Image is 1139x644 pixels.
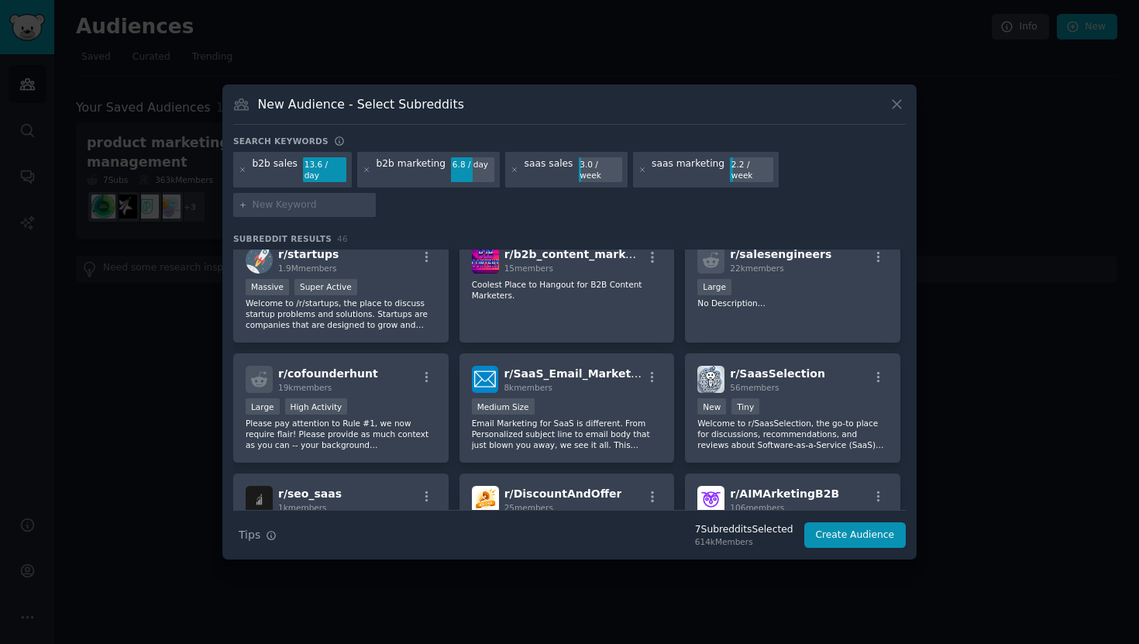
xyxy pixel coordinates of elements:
div: New [697,398,726,415]
span: r/ SaasSelection [730,367,825,380]
span: 22k members [730,263,783,273]
span: r/ SaaS_Email_Marketing [504,367,649,380]
span: 106 members [730,503,784,512]
div: 6.8 / day [451,157,494,171]
span: r/ startups [278,248,339,260]
p: Welcome to /r/startups, the place to discuss startup problems and solutions. Startups are compani... [246,298,436,330]
span: 19k members [278,383,332,392]
h3: Search keywords [233,136,329,146]
div: Super Active [294,279,357,295]
div: 614k Members [695,536,793,547]
div: High Activity [285,398,348,415]
p: No Description... [697,298,888,308]
span: 25 members [504,503,553,512]
div: Large [697,279,731,295]
span: r/ seo_saas [278,487,342,500]
p: Coolest Place to Hangout for B2B Content Marketers. [472,279,662,301]
div: 3.0 / week [579,157,622,182]
img: SaasSelection [697,366,724,393]
p: Please pay attention to Rule #1, we now require flair! Please provide as much context as you can ... [246,418,436,450]
input: New Keyword [253,198,370,212]
div: b2b marketing [376,157,446,182]
img: startups [246,246,273,274]
p: Email Marketing for SaaS is different. From Personalized subject line to email body that just blo... [472,418,662,450]
span: r/ cofounderhunt [278,367,378,380]
div: 2.2 / week [730,157,773,182]
span: 1k members [278,503,327,512]
img: seo_saas [246,486,273,513]
span: 1.9M members [278,263,337,273]
span: 56 members [730,383,779,392]
div: saas sales [525,157,573,182]
div: 13.6 / day [303,157,346,182]
img: SaaS_Email_Marketing [472,366,499,393]
span: 15 members [504,263,553,273]
span: 46 [337,234,348,243]
div: Massive [246,279,289,295]
div: Tiny [731,398,759,415]
div: b2b sales [253,157,298,182]
img: DiscountAndOffer [472,486,499,513]
div: Medium Size [472,398,535,415]
img: b2b_content_marketing [472,246,499,274]
span: Tips [239,527,260,543]
button: Create Audience [804,522,907,549]
h3: New Audience - Select Subreddits [258,96,464,112]
button: Tips [233,522,282,549]
div: saas marketing [652,157,724,182]
span: 8k members [504,383,552,392]
span: r/ AIMArketingB2B [730,487,839,500]
span: r/ DiscountAndOffer [504,487,622,500]
span: r/ salesengineers [730,248,831,260]
span: Subreddit Results [233,233,332,244]
img: AIMArketingB2B [697,486,724,513]
p: Welcome to r/SaasSelection, the go-to place for discussions, recommendations, and reviews about S... [697,418,888,450]
div: 7 Subreddit s Selected [695,523,793,537]
div: Large [246,398,280,415]
span: r/ b2b_content_marketing [504,248,657,260]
